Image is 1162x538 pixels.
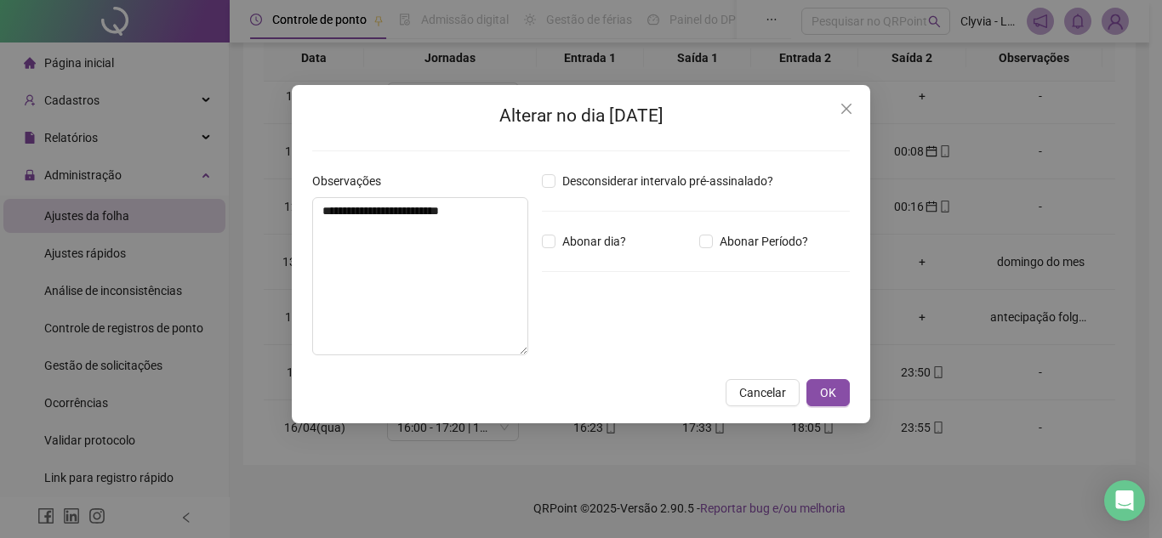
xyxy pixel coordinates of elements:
[739,383,786,402] span: Cancelar
[820,383,836,402] span: OK
[312,172,392,190] label: Observações
[555,172,780,190] span: Desconsiderar intervalo pré-assinalado?
[713,232,815,251] span: Abonar Período?
[1104,480,1145,521] div: Open Intercom Messenger
[312,102,850,130] h2: Alterar no dia [DATE]
[806,379,850,406] button: OK
[555,232,633,251] span: Abonar dia?
[840,102,853,116] span: close
[833,95,860,122] button: Close
[726,379,800,406] button: Cancelar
